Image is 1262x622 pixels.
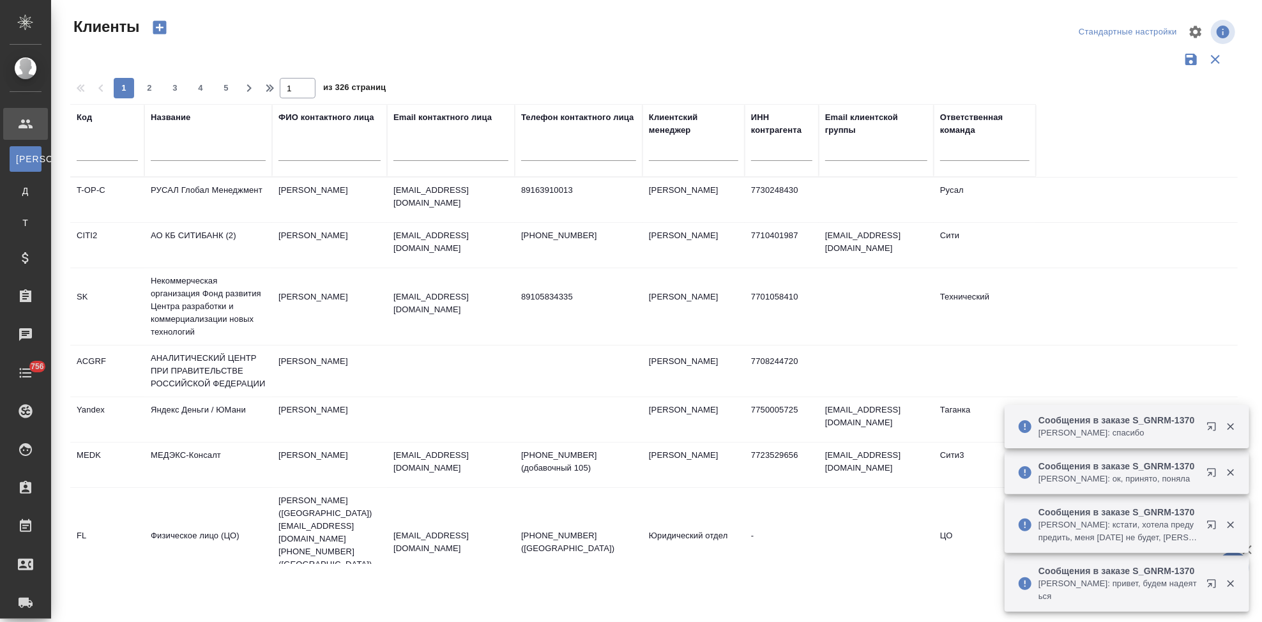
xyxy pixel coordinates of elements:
[521,449,636,474] p: [PHONE_NUMBER] (добавочный 105)
[521,529,636,555] p: [PHONE_NUMBER] ([GEOGRAPHIC_DATA])
[144,397,272,442] td: Яндекс Деньги / ЮМани
[272,349,387,393] td: [PERSON_NAME]
[1038,565,1198,577] p: Сообщения в заказе S_GNRM-1370
[272,178,387,222] td: [PERSON_NAME]
[1038,577,1198,603] p: [PERSON_NAME]: привет, будем надеяться
[1038,460,1198,473] p: Сообщения в заказе S_GNRM-1370
[642,223,745,268] td: [PERSON_NAME]
[521,111,634,124] div: Телефон контактного лица
[642,349,745,393] td: [PERSON_NAME]
[521,229,636,242] p: [PHONE_NUMBER]
[16,216,35,229] span: Т
[825,111,927,137] div: Email клиентской группы
[190,82,211,95] span: 4
[393,111,492,124] div: Email контактного лица
[819,397,934,442] td: [EMAIL_ADDRESS][DOMAIN_NAME]
[393,229,508,255] p: [EMAIL_ADDRESS][DOMAIN_NAME]
[272,443,387,487] td: [PERSON_NAME]
[216,82,236,95] span: 5
[1199,571,1229,602] button: Открыть в новой вкладке
[745,397,819,442] td: 7750005725
[521,291,636,303] p: 89105834335
[819,223,934,268] td: [EMAIL_ADDRESS][DOMAIN_NAME]
[144,268,272,345] td: Некоммерческая организация Фонд развития Центра разработки и коммерциализации новых технологий
[144,223,272,268] td: АО КБ СИТИБАНК (2)
[745,523,819,568] td: -
[649,111,738,137] div: Клиентский менеджер
[278,111,374,124] div: ФИО контактного лица
[77,111,92,124] div: Код
[1038,414,1198,427] p: Сообщения в заказе S_GNRM-1370
[940,111,1030,137] div: Ответственная команда
[1038,427,1198,439] p: [PERSON_NAME]: спасибо
[934,443,1036,487] td: Сити3
[745,178,819,222] td: 7730248430
[70,178,144,222] td: T-OP-C
[745,223,819,268] td: 7710401987
[70,523,144,568] td: FL
[1217,578,1243,589] button: Закрыть
[1076,22,1180,42] div: split button
[1199,512,1229,543] button: Открыть в новой вкладке
[165,78,185,98] button: 3
[1180,17,1211,47] span: Настроить таблицу
[272,284,387,329] td: [PERSON_NAME]
[934,284,1036,329] td: Технический
[144,443,272,487] td: МЕДЭКС-Консалт
[745,443,819,487] td: 7723529656
[1217,519,1243,531] button: Закрыть
[70,17,139,37] span: Клиенты
[70,443,144,487] td: MEDK
[1038,519,1198,544] p: [PERSON_NAME]: кстати, хотела предупредить, меня [DATE] не будет, [PERSON_NAME] передам все генер...
[272,397,387,442] td: [PERSON_NAME]
[934,178,1036,222] td: Русал
[1199,414,1229,444] button: Открыть в новой вкладке
[10,210,42,236] a: Т
[1217,421,1243,432] button: Закрыть
[3,357,48,389] a: 756
[1038,506,1198,519] p: Сообщения в заказе S_GNRM-1370
[144,178,272,222] td: РУСАЛ Глобал Менеджмент
[272,223,387,268] td: [PERSON_NAME]
[323,80,386,98] span: из 326 страниц
[16,185,35,197] span: Д
[144,17,175,38] button: Создать
[1203,47,1228,72] button: Сбросить фильтры
[745,284,819,329] td: 7701058410
[144,345,272,397] td: АНАЛИТИЧЕСКИЙ ЦЕНТР ПРИ ПРАВИТЕЛЬСТВЕ РОССИЙСКОЙ ФЕДЕРАЦИИ
[751,111,812,137] div: ИНН контрагента
[272,488,387,603] td: [PERSON_NAME] ([GEOGRAPHIC_DATA]) [EMAIL_ADDRESS][DOMAIN_NAME] [PHONE_NUMBER] ([GEOGRAPHIC_DATA])...
[1217,467,1243,478] button: Закрыть
[393,184,508,209] p: [EMAIL_ADDRESS][DOMAIN_NAME]
[819,443,934,487] td: [EMAIL_ADDRESS][DOMAIN_NAME]
[745,349,819,393] td: 7708244720
[139,82,160,95] span: 2
[70,284,144,329] td: SK
[190,78,211,98] button: 4
[642,178,745,222] td: [PERSON_NAME]
[1211,20,1238,44] span: Посмотреть информацию
[10,146,42,172] a: [PERSON_NAME]
[70,223,144,268] td: CITI2
[1179,47,1203,72] button: Сохранить фильтры
[70,397,144,442] td: Yandex
[521,184,636,197] p: 89163910013
[1038,473,1198,485] p: [PERSON_NAME]: ок, принято, поняла
[393,449,508,474] p: [EMAIL_ADDRESS][DOMAIN_NAME]
[70,349,144,393] td: ACGRF
[934,223,1036,268] td: Сити
[642,397,745,442] td: [PERSON_NAME]
[165,82,185,95] span: 3
[934,397,1036,442] td: Таганка
[23,360,52,373] span: 756
[393,529,508,555] p: [EMAIL_ADDRESS][DOMAIN_NAME]
[642,523,745,568] td: Юридический отдел
[16,153,35,165] span: [PERSON_NAME]
[642,284,745,329] td: [PERSON_NAME]
[139,78,160,98] button: 2
[151,111,190,124] div: Название
[393,291,508,316] p: [EMAIL_ADDRESS][DOMAIN_NAME]
[642,443,745,487] td: [PERSON_NAME]
[144,523,272,568] td: Физическое лицо (ЦО)
[10,178,42,204] a: Д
